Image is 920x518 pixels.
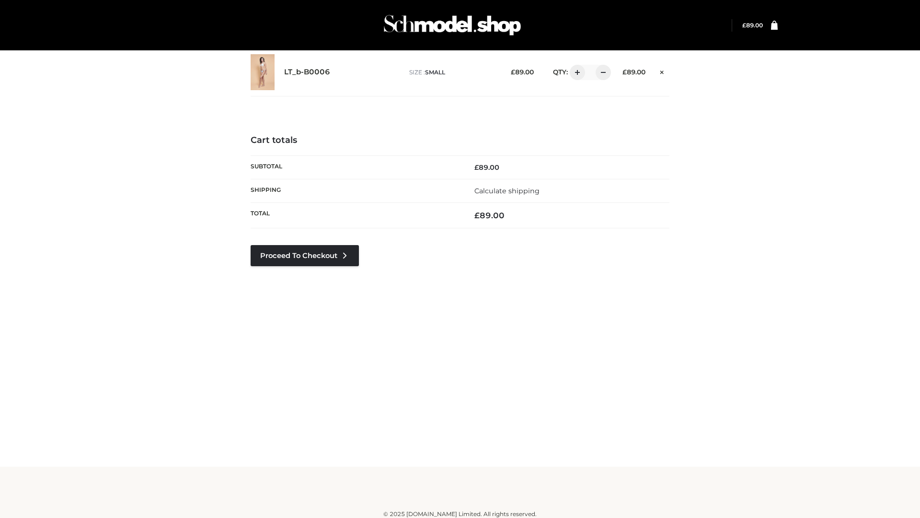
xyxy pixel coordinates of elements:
a: £89.00 [742,22,763,29]
span: £ [511,68,515,76]
th: Subtotal [251,155,460,179]
span: £ [622,68,627,76]
bdi: 89.00 [742,22,763,29]
bdi: 89.00 [474,211,505,220]
span: £ [474,163,479,172]
bdi: 89.00 [622,68,645,76]
a: Calculate shipping [474,187,540,195]
img: LT_b-B0006 - SMALL [251,54,275,90]
span: £ [742,22,746,29]
bdi: 89.00 [511,68,534,76]
a: LT_b-B0006 [284,68,330,77]
p: size : [409,68,496,77]
a: Remove this item [655,65,669,77]
bdi: 89.00 [474,163,499,172]
a: Proceed to Checkout [251,245,359,266]
div: QTY: [543,65,608,80]
h4: Cart totals [251,135,669,146]
span: SMALL [425,69,445,76]
img: Schmodel Admin 964 [380,6,524,44]
th: Shipping [251,179,460,202]
span: £ [474,211,480,220]
th: Total [251,203,460,228]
